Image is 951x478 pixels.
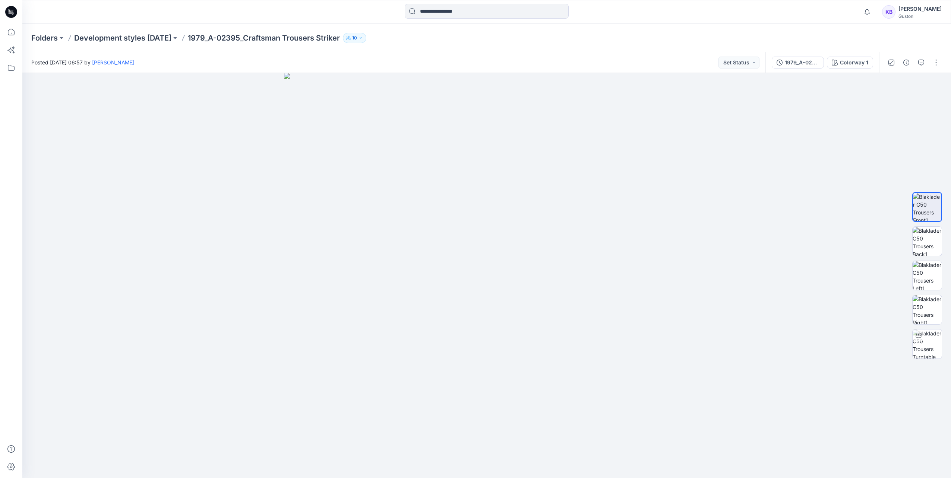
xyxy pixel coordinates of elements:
[913,261,942,290] img: Blaklader C50 Trousers Left1
[74,33,171,43] a: Development styles [DATE]
[785,58,819,67] div: 1979_A-02395_Craftsman Trousers Striker
[352,34,357,42] p: 10
[900,57,912,68] button: Details
[31,33,58,43] a: Folders
[882,5,895,19] div: KB
[343,33,366,43] button: 10
[92,59,134,66] a: [PERSON_NAME]
[188,33,340,43] p: 1979_A-02395_Craftsman Trousers Striker
[913,295,942,324] img: Blaklader C50 Trousers Right1
[840,58,868,67] div: Colorway 1
[284,73,689,478] img: eyJhbGciOiJIUzI1NiIsImtpZCI6IjAiLCJzbHQiOiJzZXMiLCJ0eXAiOiJKV1QifQ.eyJkYXRhIjp7InR5cGUiOiJzdG9yYW...
[913,329,942,358] img: Blaklader C50 Trousers Turntable
[913,193,941,221] img: Blaklader C50 Trousers Front1
[772,57,824,68] button: 1979_A-02395_Craftsman Trousers Striker
[827,57,873,68] button: Colorway 1
[898,4,942,13] div: [PERSON_NAME]
[31,58,134,66] span: Posted [DATE] 06:57 by
[898,13,942,19] div: Guston
[913,227,942,256] img: Blaklader C50 Trousers Back1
